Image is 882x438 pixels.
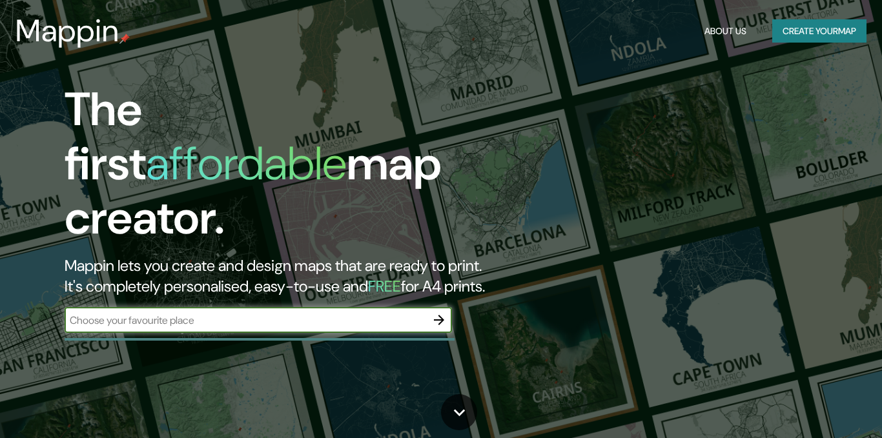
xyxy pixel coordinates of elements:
h1: The first map creator. [65,83,506,255]
button: Create yourmap [772,19,867,43]
h5: FREE [368,276,401,296]
h1: affordable [146,134,347,194]
h2: Mappin lets you create and design maps that are ready to print. It's completely personalised, eas... [65,255,506,297]
button: About Us [699,19,752,43]
h3: Mappin [15,13,119,49]
img: mappin-pin [119,34,130,44]
input: Choose your favourite place [65,313,426,328]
